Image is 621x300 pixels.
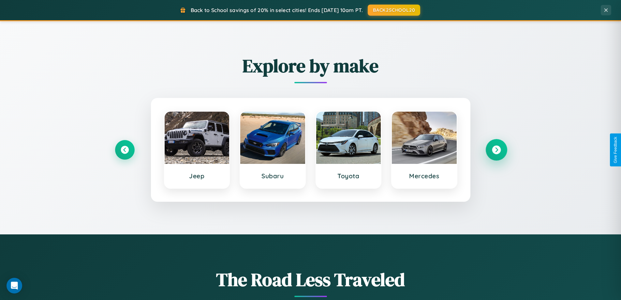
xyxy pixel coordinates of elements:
[398,172,450,180] h3: Mercedes
[323,172,375,180] h3: Toyota
[171,172,223,180] h3: Jeep
[247,172,299,180] h3: Subaru
[115,267,506,292] h1: The Road Less Traveled
[613,137,618,163] div: Give Feedback
[115,53,506,78] h2: Explore by make
[191,7,363,13] span: Back to School savings of 20% in select cities! Ends [DATE] 10am PT.
[368,5,420,16] button: BACK2SCHOOL20
[7,278,22,293] div: Open Intercom Messenger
